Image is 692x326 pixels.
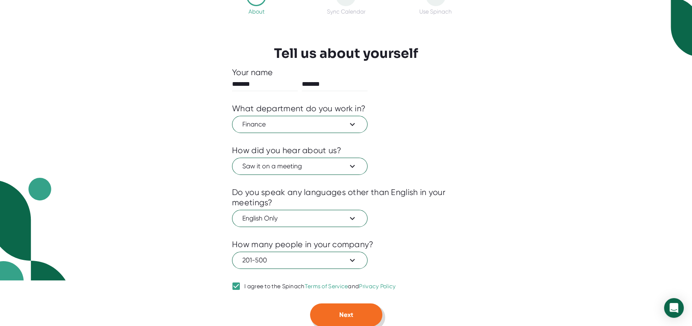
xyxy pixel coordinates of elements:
a: Privacy Policy [359,283,395,289]
button: 201-500 [232,252,368,269]
div: About [248,8,264,15]
div: Sync Calendar [326,8,365,15]
span: Saw it on a meeting [242,161,357,171]
div: Your name [232,67,460,78]
button: English Only [232,210,368,227]
div: What department do you work in? [232,103,366,114]
button: Saw it on a meeting [232,158,368,175]
div: Use Spinach [419,8,452,15]
span: Finance [242,119,357,129]
span: Next [339,311,353,319]
a: Terms of Service [305,283,348,289]
div: How many people in your company? [232,239,374,250]
button: Finance [232,116,368,133]
span: English Only [242,214,357,223]
div: Do you speak any languages other than English in your meetings? [232,187,460,208]
div: How did you hear about us? [232,145,341,156]
div: I agree to the Spinach and [244,283,396,290]
h3: Tell us about yourself [274,46,418,61]
span: 201-500 [242,255,357,265]
div: Open Intercom Messenger [664,298,684,318]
